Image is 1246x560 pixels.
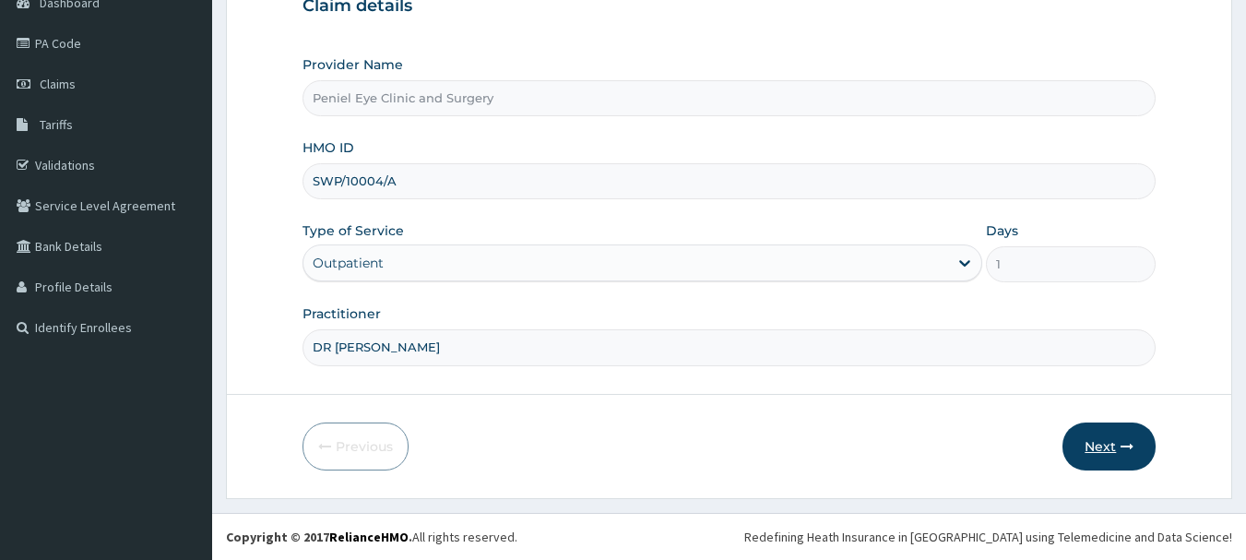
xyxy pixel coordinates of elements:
label: Practitioner [303,304,381,323]
strong: Copyright © 2017 . [226,529,412,545]
span: Claims [40,76,76,92]
span: Tariffs [40,116,73,133]
button: Previous [303,423,409,471]
a: RelianceHMO [329,529,409,545]
label: Type of Service [303,221,404,240]
label: HMO ID [303,138,354,157]
button: Next [1062,423,1156,471]
input: Enter Name [303,329,1157,365]
input: Enter HMO ID [303,163,1157,199]
label: Days [986,221,1018,240]
div: Redefining Heath Insurance in [GEOGRAPHIC_DATA] using Telemedicine and Data Science! [744,528,1232,546]
footer: All rights reserved. [212,513,1246,560]
div: Outpatient [313,254,384,272]
label: Provider Name [303,55,403,74]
